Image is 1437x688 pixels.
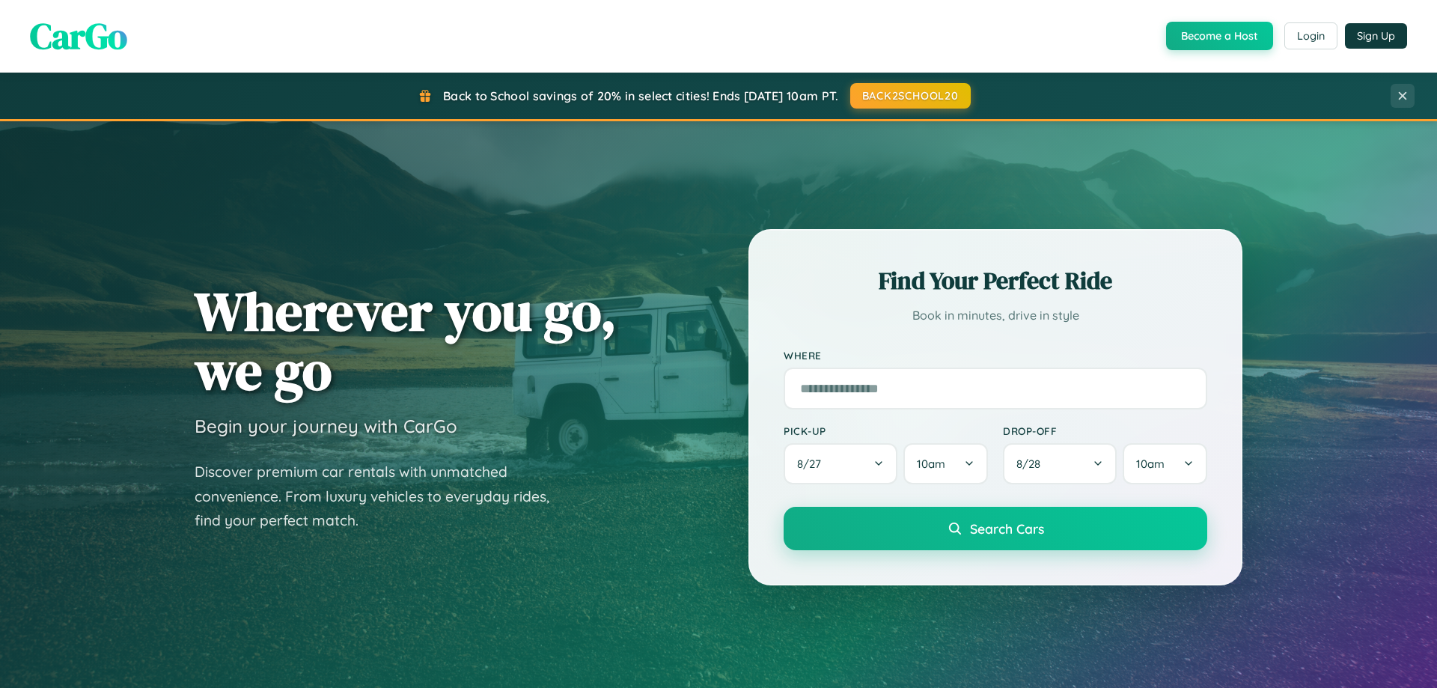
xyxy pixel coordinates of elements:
h1: Wherever you go, we go [195,281,617,400]
label: Drop-off [1003,424,1207,437]
label: Pick-up [784,424,988,437]
h2: Find Your Perfect Ride [784,264,1207,297]
span: 8 / 27 [797,457,829,471]
span: Back to School savings of 20% in select cities! Ends [DATE] 10am PT. [443,88,838,103]
span: 10am [917,457,945,471]
span: Search Cars [970,520,1044,537]
button: Sign Up [1345,23,1407,49]
button: 10am [1123,443,1207,484]
button: 8/28 [1003,443,1117,484]
label: Where [784,349,1207,362]
p: Book in minutes, drive in style [784,305,1207,326]
span: 10am [1136,457,1165,471]
button: Login [1284,22,1337,49]
p: Discover premium car rentals with unmatched convenience. From luxury vehicles to everyday rides, ... [195,460,569,533]
span: 8 / 28 [1016,457,1048,471]
button: 8/27 [784,443,897,484]
button: BACK2SCHOOL20 [850,83,971,109]
button: Become a Host [1166,22,1273,50]
span: CarGo [30,11,127,61]
button: 10am [903,443,988,484]
button: Search Cars [784,507,1207,550]
h3: Begin your journey with CarGo [195,415,457,437]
